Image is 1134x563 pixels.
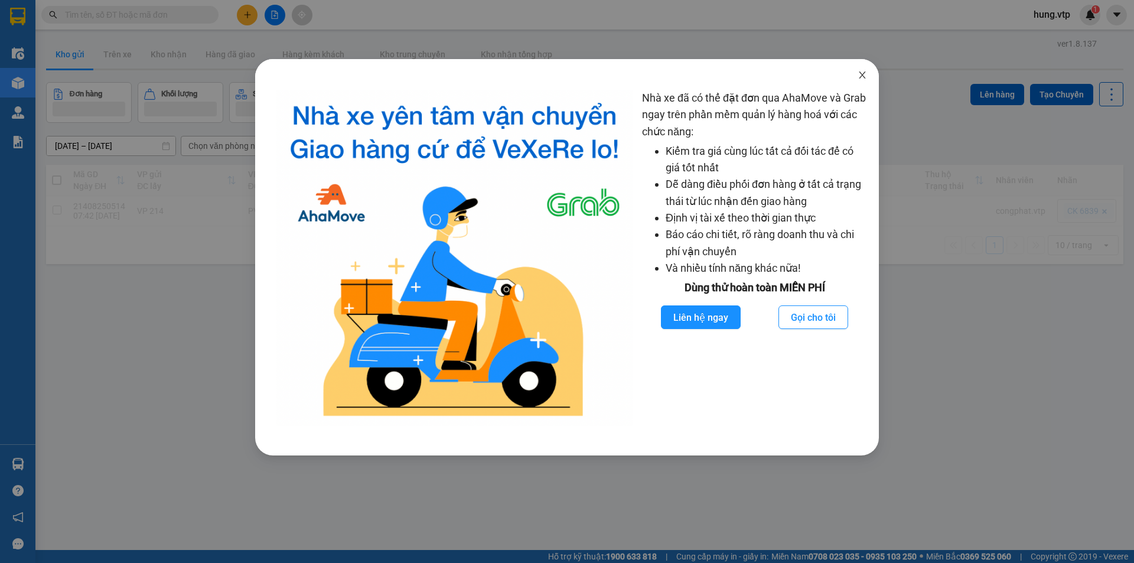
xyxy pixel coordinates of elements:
li: Kiểm tra giá cùng lúc tất cả đối tác để có giá tốt nhất [666,143,867,177]
span: close [858,70,867,80]
span: Liên hệ ngay [673,310,728,325]
li: Và nhiều tính năng khác nữa! [666,260,867,276]
img: logo [276,90,633,426]
li: Dễ dàng điều phối đơn hàng ở tất cả trạng thái từ lúc nhận đến giao hàng [666,176,867,210]
div: Dùng thử hoàn toàn MIỄN PHÍ [642,279,867,296]
span: Gọi cho tôi [791,310,836,325]
li: Báo cáo chi tiết, rõ ràng doanh thu và chi phí vận chuyển [666,226,867,260]
div: Nhà xe đã có thể đặt đơn qua AhaMove và Grab ngay trên phần mềm quản lý hàng hoá với các chức năng: [642,90,867,426]
li: Định vị tài xế theo thời gian thực [666,210,867,226]
button: Close [846,59,879,92]
button: Liên hệ ngay [661,305,741,329]
button: Gọi cho tôi [778,305,848,329]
